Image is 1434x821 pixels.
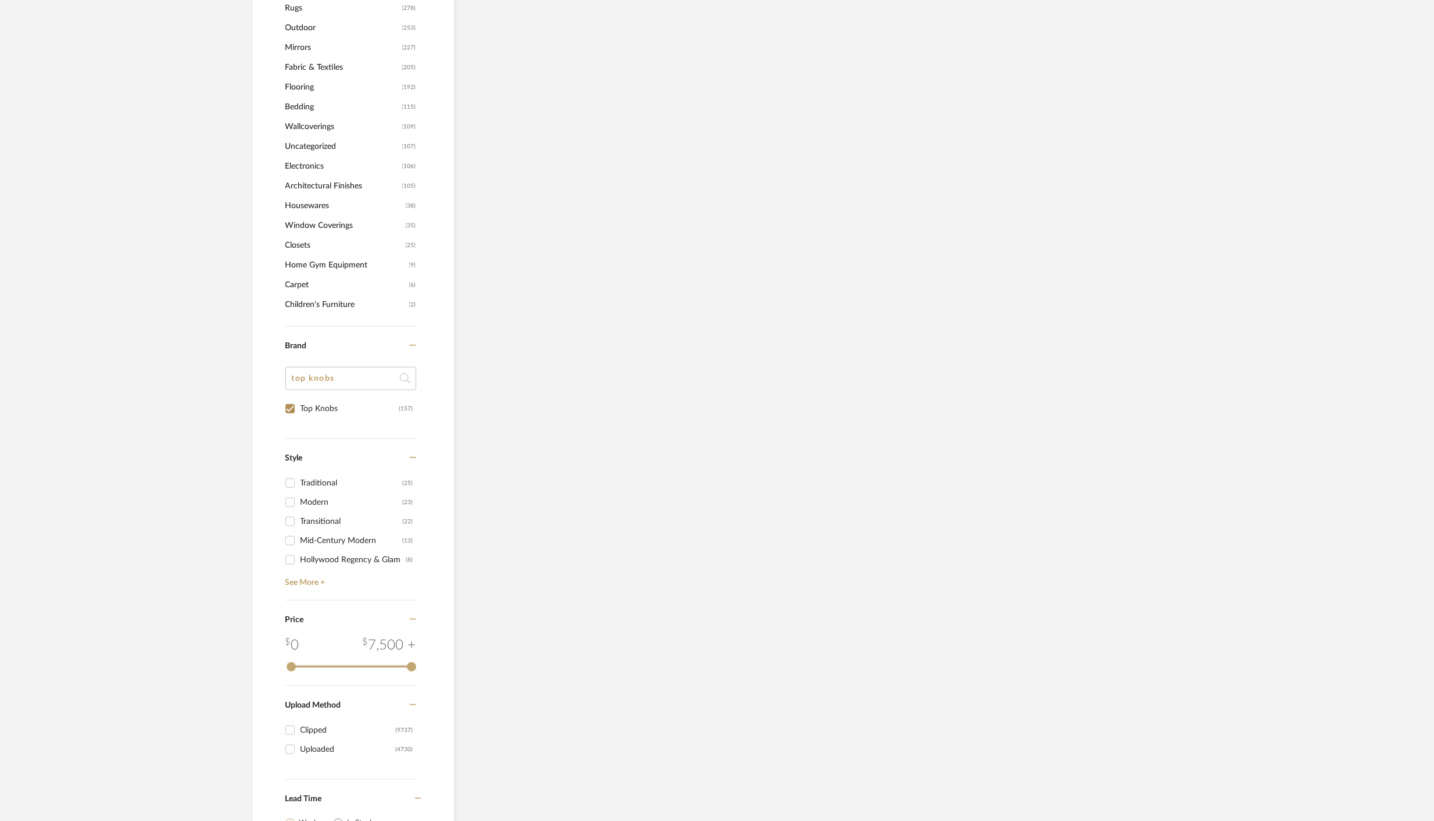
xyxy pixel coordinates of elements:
[301,493,403,512] div: Modern
[403,512,413,531] div: (22)
[285,156,399,176] span: Electronics
[285,275,406,295] span: Carpet
[402,117,416,136] span: (109)
[409,276,416,294] span: (6)
[402,157,416,176] span: (106)
[285,176,399,196] span: Architectural Finishes
[402,58,416,77] span: (205)
[403,531,413,550] div: (13)
[301,721,396,740] div: Clipped
[301,399,399,418] div: Top Knobs
[409,295,416,314] span: (2)
[285,196,403,216] span: Housewares
[282,569,416,588] a: See More +
[285,216,403,235] span: Window Coverings
[301,474,403,492] div: Traditional
[285,701,341,709] span: Upload Method
[285,137,399,156] span: Uncategorized
[285,795,322,803] span: Lead Time
[301,740,396,759] div: Uploaded
[402,19,416,37] span: (253)
[406,216,416,235] span: (35)
[301,512,403,531] div: Transitional
[402,98,416,116] span: (115)
[285,235,403,255] span: Closets
[285,454,303,462] span: Style
[285,295,406,315] span: Children's Furniture
[285,58,399,77] span: Fabric & Textiles
[402,137,416,156] span: (107)
[402,38,416,57] span: (227)
[399,399,413,418] div: (157)
[409,256,416,274] span: (9)
[285,616,304,624] span: Price
[301,531,403,550] div: Mid-Century Modern
[285,117,399,137] span: Wallcoverings
[285,342,307,350] span: Brand
[402,78,416,97] span: (192)
[285,38,399,58] span: Mirrors
[285,97,399,117] span: Bedding
[285,255,406,275] span: Home Gym Equipment
[406,551,413,569] div: (8)
[301,551,406,569] div: Hollywood Regency & Glam
[396,721,413,740] div: (9737)
[285,18,399,38] span: Outdoor
[402,177,416,195] span: (105)
[403,474,413,492] div: (25)
[285,635,299,656] div: 0
[406,197,416,215] span: (38)
[396,740,413,759] div: (4730)
[285,77,399,97] span: Flooring
[363,635,416,656] div: 7,500 +
[406,236,416,255] span: (25)
[285,367,416,390] input: Search Brands
[403,493,413,512] div: (23)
